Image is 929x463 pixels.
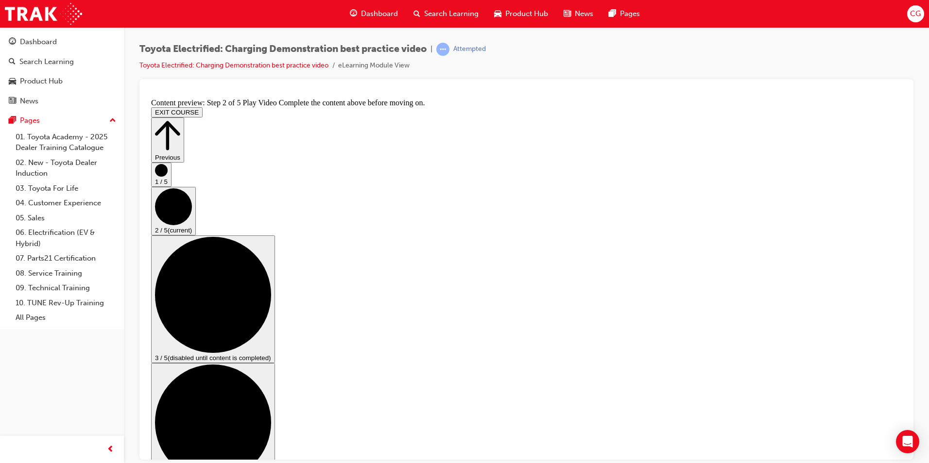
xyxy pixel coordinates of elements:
[9,97,16,106] span: news-icon
[139,61,328,69] a: Toyota Electrified: Charging Demonstration best practice video
[12,225,120,251] a: 06. Electrification (EV & Hybrid)
[12,155,120,181] a: 02. New - Toyota Dealer Induction
[20,115,40,126] div: Pages
[8,83,20,91] span: 1 / 5
[20,36,57,48] div: Dashboard
[20,76,63,87] div: Product Hub
[12,266,120,281] a: 08. Service Training
[896,430,919,453] div: Open Intercom Messenger
[601,4,648,24] a: pages-iconPages
[4,112,120,130] button: Pages
[139,44,427,55] span: Toyota Electrified: Charging Demonstration best practice video
[406,4,486,24] a: search-iconSearch Learning
[12,296,120,311] a: 10. TUNE Rev-Up Training
[609,8,616,20] span: pages-icon
[564,8,571,20] span: news-icon
[12,130,120,155] a: 01. Toyota Academy - 2025 Dealer Training Catalogue
[907,5,924,22] button: CG
[4,4,755,13] div: Content preview: Step 2 of 5 Play Video Complete the content above before moving on.
[424,8,479,19] span: Search Learning
[556,4,601,24] a: news-iconNews
[4,31,120,112] button: DashboardSearch LearningProduct HubNews
[494,8,501,20] span: car-icon
[4,92,49,141] button: 2 / 5(current)
[12,281,120,296] a: 09. Technical Training
[910,8,921,19] span: CG
[9,116,16,125] span: pages-icon
[4,13,55,23] button: EXIT COURSE
[8,132,20,139] span: 2 / 5
[4,268,128,396] button: 4 / 5(disabled until content is completed)
[486,4,556,24] a: car-iconProduct Hub
[4,92,120,110] a: News
[19,56,74,67] div: Search Learning
[4,68,24,92] button: 1 / 5
[12,251,120,266] a: 07. Parts21 Certification
[4,141,128,268] button: 3 / 5(disabled until content is completed)
[5,3,82,25] img: Trak
[4,53,120,71] a: Search Learning
[350,8,357,20] span: guage-icon
[338,60,410,71] li: eLearning Module View
[430,44,432,55] span: |
[413,8,420,20] span: search-icon
[4,33,120,51] a: Dashboard
[505,8,548,19] span: Product Hub
[4,23,37,68] button: Previous
[12,181,120,196] a: 03. Toyota For Life
[575,8,593,19] span: News
[20,96,38,107] div: News
[12,310,120,325] a: All Pages
[620,8,640,19] span: Pages
[8,59,33,66] span: Previous
[453,45,486,54] div: Attempted
[361,8,398,19] span: Dashboard
[109,115,116,127] span: up-icon
[4,72,120,90] a: Product Hub
[342,4,406,24] a: guage-iconDashboard
[436,43,449,56] span: learningRecordVerb_ATTEMPT-icon
[12,211,120,226] a: 05. Sales
[107,444,114,456] span: prev-icon
[9,77,16,86] span: car-icon
[9,58,16,66] span: search-icon
[8,260,20,267] span: 3 / 5
[12,196,120,211] a: 04. Customer Experience
[9,38,16,47] span: guage-icon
